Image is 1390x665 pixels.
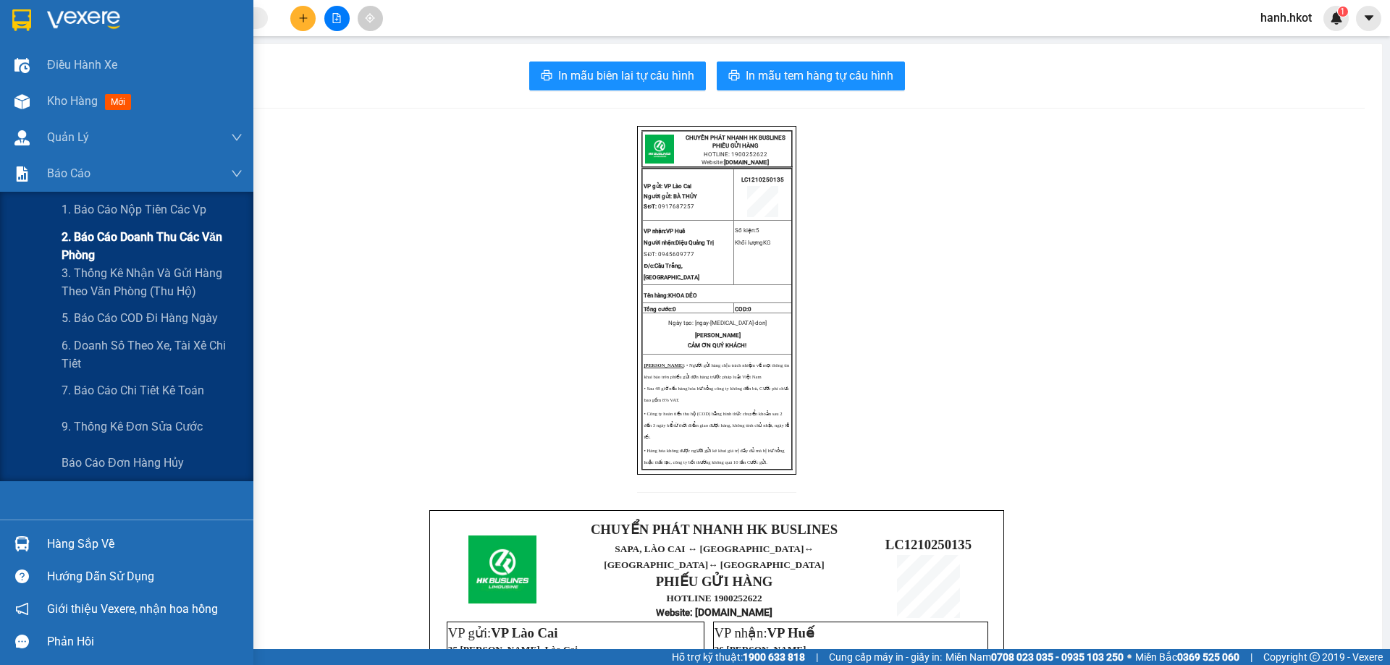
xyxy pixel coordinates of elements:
span: Cung cấp máy in - giấy in: [829,649,942,665]
span: plus [298,13,308,23]
span: VP Lào Cai [664,183,691,190]
span: Số kiện: [735,227,759,234]
span: 3. Thống kê nhận và gửi hàng theo văn phòng (thu hộ) [62,264,243,300]
strong: CHUYỂN PHÁT NHANH HK BUSLINES [591,522,838,537]
span: 1 [1340,7,1345,17]
span: In mẫu tem hàng tự cấu hình [746,67,893,85]
strong: 1900 633 818 [743,651,805,663]
span: Diệu Quảng Trị [644,240,714,246]
span: • Công ty hoàn tiền thu hộ (COD) bằng hình thức chuyển khoản sau 2 đến 3 ngày kể từ thời điểm gia... [644,411,789,439]
span: ⚪️ [1127,654,1132,660]
span: VP nhận: [715,625,814,640]
div: Phản hồi [47,631,243,653]
span: LC1210250135 [885,537,972,552]
span: KHOA DẺO [668,292,697,299]
img: warehouse-icon [14,130,30,145]
span: 0 [673,306,676,313]
span: 35 [PERSON_NAME], Lào Cai [448,644,578,655]
span: down [231,132,243,143]
span: copyright [1310,652,1320,662]
span: VP Huế [767,625,814,640]
span: BÀ THỦY [673,193,697,200]
span: file-add [332,13,342,23]
span: Quản Lý [47,128,89,146]
img: warehouse-icon [14,58,30,73]
span: Đ/c: [644,263,654,269]
span: • Hàng hóa không được người gửi kê khai giá trị đầy đủ mà bị hư hỏng hoặc thất lạc, công ty bồi t... [644,448,784,465]
span: 9. Thống kê đơn sửa cước [62,418,203,436]
span: COD: [735,306,751,313]
strong: 0369 525 060 [1177,651,1239,663]
div: Hướng dẫn sử dụng [47,566,243,588]
span: Khối lượng [735,240,763,246]
div: Hàng sắp về [47,533,243,555]
span: Website: [702,159,769,166]
button: plus [290,6,316,31]
span: 1. Báo cáo nộp tiền các vp [62,200,206,219]
span: 6. Doanh số theo xe, tài xế chi tiết [62,336,243,373]
span: [PERSON_NAME] [695,332,741,339]
span: Báo cáo đơn hàng hủy [62,454,184,472]
span: ↔ [GEOGRAPHIC_DATA] [708,559,825,570]
span: HOTLINE: 1900252622 [704,151,767,158]
span: VP nhận: [644,228,666,234]
strong: Tên hàng: [644,292,697,299]
button: aim [358,6,383,31]
img: warehouse-icon [14,94,30,109]
strong: 0708 023 035 - 0935 103 250 [991,651,1124,663]
span: Ngày tạo: [ngay-[MEDICAL_DATA]-don] [668,320,767,326]
span: SAPA, LÀO CAI ↔ [GEOGRAPHIC_DATA] [604,543,824,570]
span: Cầu Trắng, [GEOGRAPHIC_DATA] [644,263,699,281]
span: : • Người gửi hàng chịu trách nhiệm về mọi thông tin khai báo trên phiếu gửi đơn hàng trước pháp ... [644,363,789,379]
span: caret-down [1362,12,1376,25]
img: warehouse-icon [14,536,30,551]
span: KG [763,240,770,246]
span: printer [728,69,740,83]
span: hanh.hkot [1249,9,1323,27]
span: Người nhận: [644,240,675,246]
button: printerIn mẫu tem hàng tự cấu hình [717,62,905,90]
span: Giới thiệu Vexere, nhận hoa hồng [47,600,218,618]
span: 0917687257 [658,203,694,210]
span: 7. Báo cáo chi tiết kế toán [62,381,204,399]
span: notification [15,602,29,616]
button: caret-down [1356,6,1381,31]
span: question-circle [15,569,29,583]
strong: [DOMAIN_NAME] [724,159,769,166]
span: CẢM ƠN QUÝ KHÁCH! [688,342,746,349]
img: logo [645,135,674,164]
span: Tổng cước: [644,306,676,313]
strong: CHUYỂN PHÁT NHANH HK BUSLINES [686,135,785,141]
span: Hỗ trợ kỹ thuật: [672,649,805,665]
span: Người gửi: [644,193,672,200]
span: In mẫu biên lai tự cấu hình [558,67,694,85]
strong: PHIẾU GỬI HÀNG [712,143,758,149]
span: Kho hàng [47,94,98,108]
span: message [15,635,29,648]
img: solution-icon [14,166,30,182]
span: 5. Báo cáo COD đi hàng ngày [62,309,218,327]
img: logo [468,535,536,603]
span: VP Huế [644,228,685,234]
span: Báo cáo [47,164,90,182]
strong: HOTLINE 1900252622 [666,593,762,603]
span: | [1250,649,1252,665]
span: 0 [748,306,751,313]
span: mới [105,94,131,110]
span: SĐT: 0945609777 [644,251,694,258]
span: Điều hành xe [47,56,117,74]
strong: : [DOMAIN_NAME] [656,606,772,618]
span: VP gửi: [448,625,558,640]
strong: [PERSON_NAME] [644,363,683,368]
span: Miền Bắc [1135,649,1239,665]
sup: 1 [1338,7,1348,17]
span: 2. Báo cáo doanh thu các văn phòng [62,228,243,264]
button: file-add [324,6,350,31]
span: 26 [PERSON_NAME] [715,644,806,655]
button: printerIn mẫu biên lai tự cấu hình [529,62,706,90]
span: down [231,168,243,179]
strong: SĐT: [644,203,657,210]
span: ↔ [GEOGRAPHIC_DATA] [604,543,824,570]
span: | [816,649,818,665]
span: Website [656,607,690,618]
